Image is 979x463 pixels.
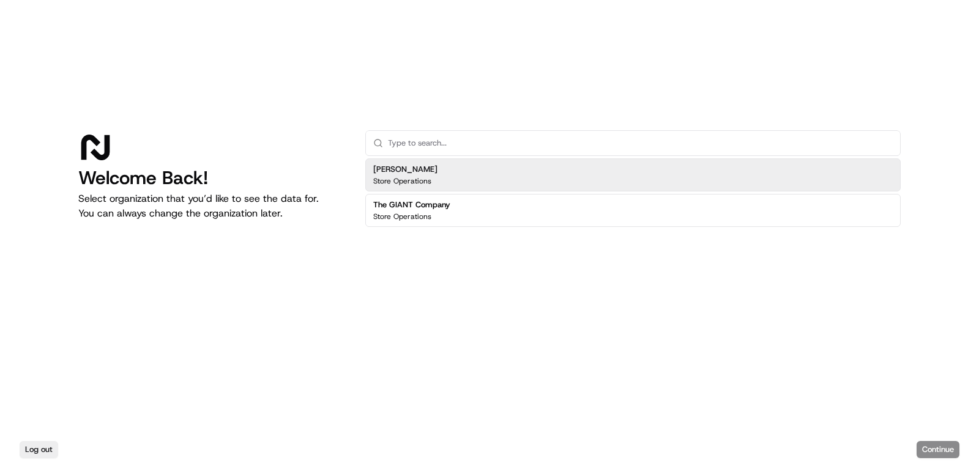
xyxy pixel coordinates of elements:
p: Store Operations [373,176,431,186]
p: Select organization that you’d like to see the data for. You can always change the organization l... [78,191,346,221]
input: Type to search... [388,131,893,155]
div: Suggestions [365,156,901,229]
h2: [PERSON_NAME] [373,164,437,175]
h2: The GIANT Company [373,199,450,210]
h1: Welcome Back! [78,167,346,189]
button: Log out [20,441,58,458]
p: Store Operations [373,212,431,221]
